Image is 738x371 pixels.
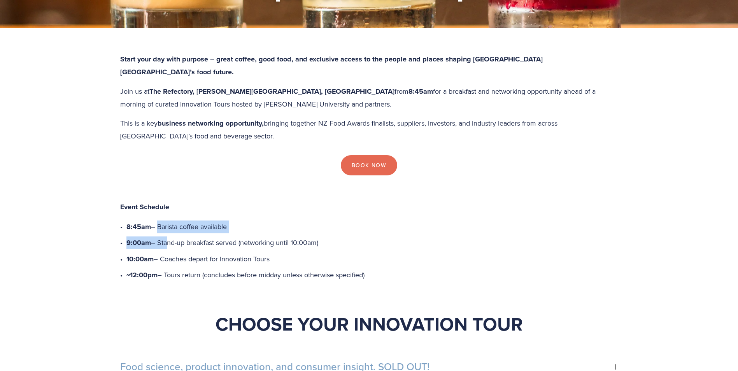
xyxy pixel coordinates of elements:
[120,54,545,77] strong: Start your day with purpose – great coffee, good food, and exclusive access to the people and pla...
[126,270,158,280] strong: ~12:00pm
[126,238,151,248] strong: 9:00am
[126,269,618,282] p: – Tours return (concludes before midday unless otherwise specified)
[126,254,154,264] strong: 10:00am
[120,85,618,110] p: Join us at from for a breakfast and networking opportunity ahead of a morning of curated Innovati...
[408,86,433,96] strong: 8:45am
[120,117,618,142] p: This is a key bringing together NZ Food Awards finalists, suppliers, investors, and industry lead...
[126,222,151,232] strong: 8:45am
[158,118,264,128] strong: business networking opportunity,
[341,155,397,175] a: Book Now
[126,253,618,266] p: – Coaches depart for Innovation Tours
[149,86,394,96] strong: The Refectory, [PERSON_NAME][GEOGRAPHIC_DATA], [GEOGRAPHIC_DATA]
[126,236,618,249] p: – Stand-up breakfast served (networking until 10:00am)
[120,202,169,212] strong: Event Schedule
[120,312,618,336] h1: Choose Your Innovation Tour
[126,220,618,233] p: – Barista coffee available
